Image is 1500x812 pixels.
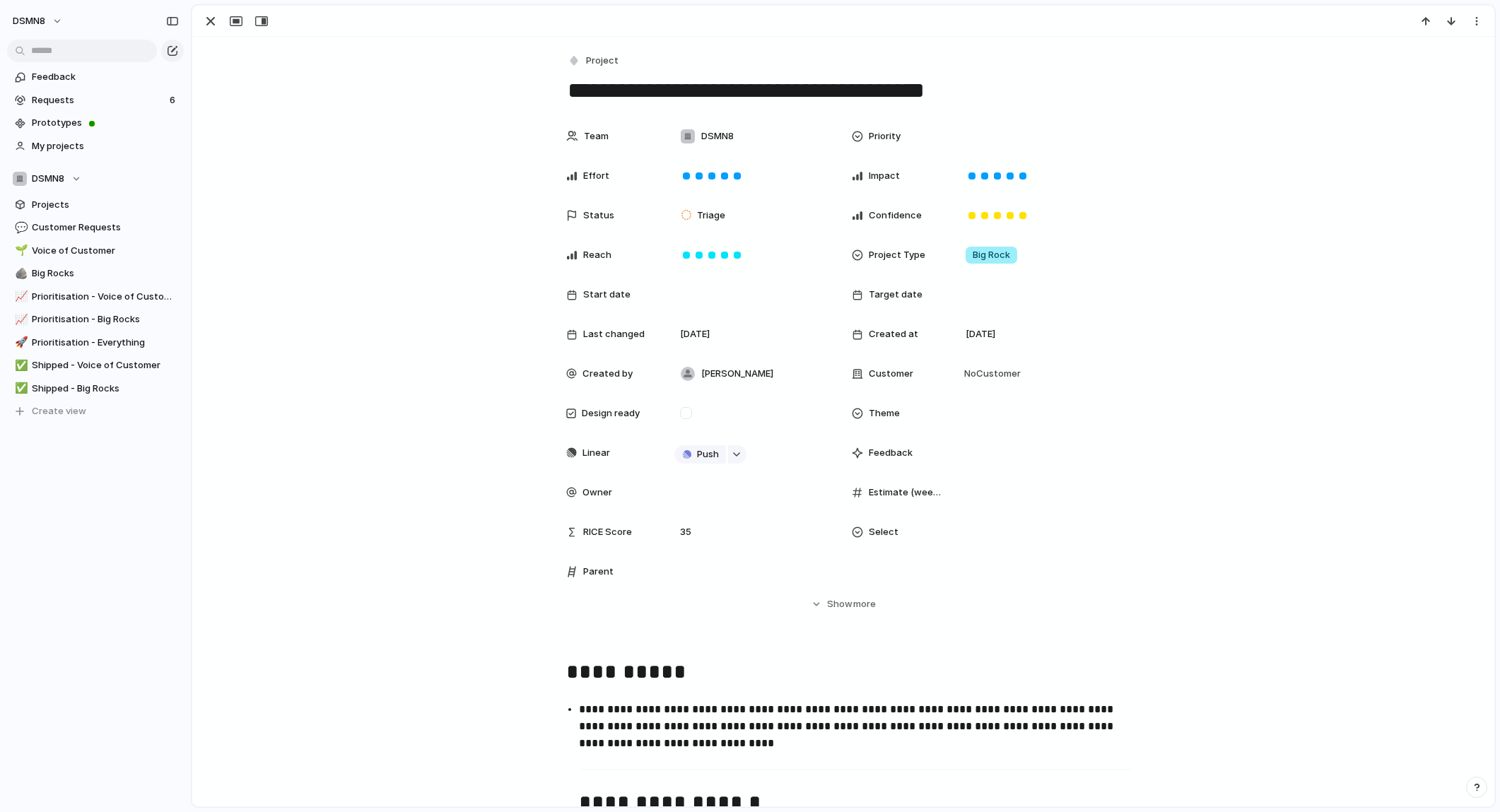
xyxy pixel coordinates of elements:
[565,51,623,71] button: Project
[32,116,179,130] span: Prototypes
[32,336,179,350] span: Prioritisation - Everything
[32,382,179,396] span: Shipped - Big Rocks
[32,93,165,107] span: Requests
[13,220,27,235] button: 💬
[7,378,184,399] a: ✅Shipped - Big Rocks
[869,367,913,381] span: Customer
[32,70,179,84] span: Feedback
[32,290,179,304] span: Prioritisation - Voice of Customer
[586,54,619,68] span: Project
[15,220,25,236] div: 💬
[583,525,632,539] span: RICE Score
[32,220,179,235] span: Customer Requests
[869,129,901,143] span: Priority
[7,90,184,111] a: Requests6
[583,288,631,302] span: Start date
[7,263,184,284] a: 🪨Big Rocks
[7,286,184,307] a: 📈Prioritisation - Voice of Customer
[869,327,918,341] span: Created at
[13,266,27,281] button: 🪨
[582,367,633,381] span: Created by
[13,244,27,258] button: 🌱
[674,445,726,464] button: Push
[701,129,734,143] span: DSMN8
[13,14,45,28] span: DSMN8
[32,172,64,186] span: DSMN8
[869,208,922,223] span: Confidence
[7,401,184,422] button: Create view
[7,168,184,189] button: DSMN8
[13,382,27,396] button: ✅
[869,288,922,302] span: Target date
[170,93,178,107] span: 6
[13,290,27,304] button: 📈
[869,525,898,539] span: Select
[32,139,179,153] span: My projects
[566,592,1120,617] button: Showmore
[7,194,184,216] a: Projects
[853,597,876,611] span: more
[583,248,611,262] span: Reach
[32,404,86,418] span: Create view
[869,486,942,500] span: Estimate (weeks)
[15,358,25,374] div: ✅
[13,336,27,350] button: 🚀
[13,358,27,372] button: ✅
[7,66,184,88] a: Feedback
[7,112,184,134] a: Prototypes
[582,486,612,500] span: Owner
[680,327,710,341] span: [DATE]
[32,198,179,212] span: Projects
[32,312,179,326] span: Prioritisation - Big Rocks
[583,169,609,183] span: Effort
[15,312,25,328] div: 📈
[15,380,25,396] div: ✅
[7,217,184,238] a: 💬Customer Requests
[15,242,25,259] div: 🌱
[583,208,614,223] span: Status
[7,240,184,261] a: 🌱Voice of Customer
[697,208,725,223] span: Triage
[960,367,1021,381] span: No Customer
[13,312,27,326] button: 📈
[584,129,609,143] span: Team
[15,334,25,351] div: 🚀
[6,10,70,33] button: DSMN8
[7,355,184,376] a: ✅Shipped - Voice of Customer
[583,565,614,579] span: Parent
[966,327,995,341] span: [DATE]
[973,248,1010,262] span: Big Rock
[869,248,925,262] span: Project Type
[15,266,25,282] div: 🪨
[32,266,179,281] span: Big Rocks
[869,406,900,420] span: Theme
[7,136,184,157] a: My projects
[674,517,697,539] span: 35
[869,446,913,460] span: Feedback
[7,309,184,330] a: 📈Prioritisation - Big Rocks
[827,597,852,611] span: Show
[583,327,645,341] span: Last changed
[15,288,25,305] div: 📈
[701,367,773,381] span: [PERSON_NAME]
[582,446,610,460] span: Linear
[7,332,184,353] a: 🚀Prioritisation - Everything
[32,358,179,372] span: Shipped - Voice of Customer
[582,406,640,420] span: Design ready
[869,169,900,183] span: Impact
[32,244,179,258] span: Voice of Customer
[697,447,719,461] span: Push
